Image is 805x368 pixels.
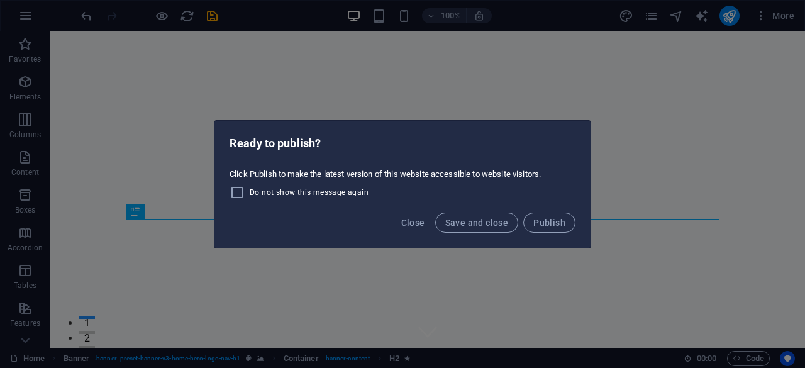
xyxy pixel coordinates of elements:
[445,218,509,228] span: Save and close
[250,187,369,198] span: Do not show this message again
[435,213,519,233] button: Save and close
[29,299,45,303] button: 2
[230,136,575,151] h2: Ready to publish?
[401,218,425,228] span: Close
[214,164,591,205] div: Click Publish to make the latest version of this website accessible to website visitors.
[29,284,45,287] button: 1
[533,218,565,228] span: Publish
[523,213,575,233] button: Publish
[29,315,45,318] button: 3
[396,213,430,233] button: Close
